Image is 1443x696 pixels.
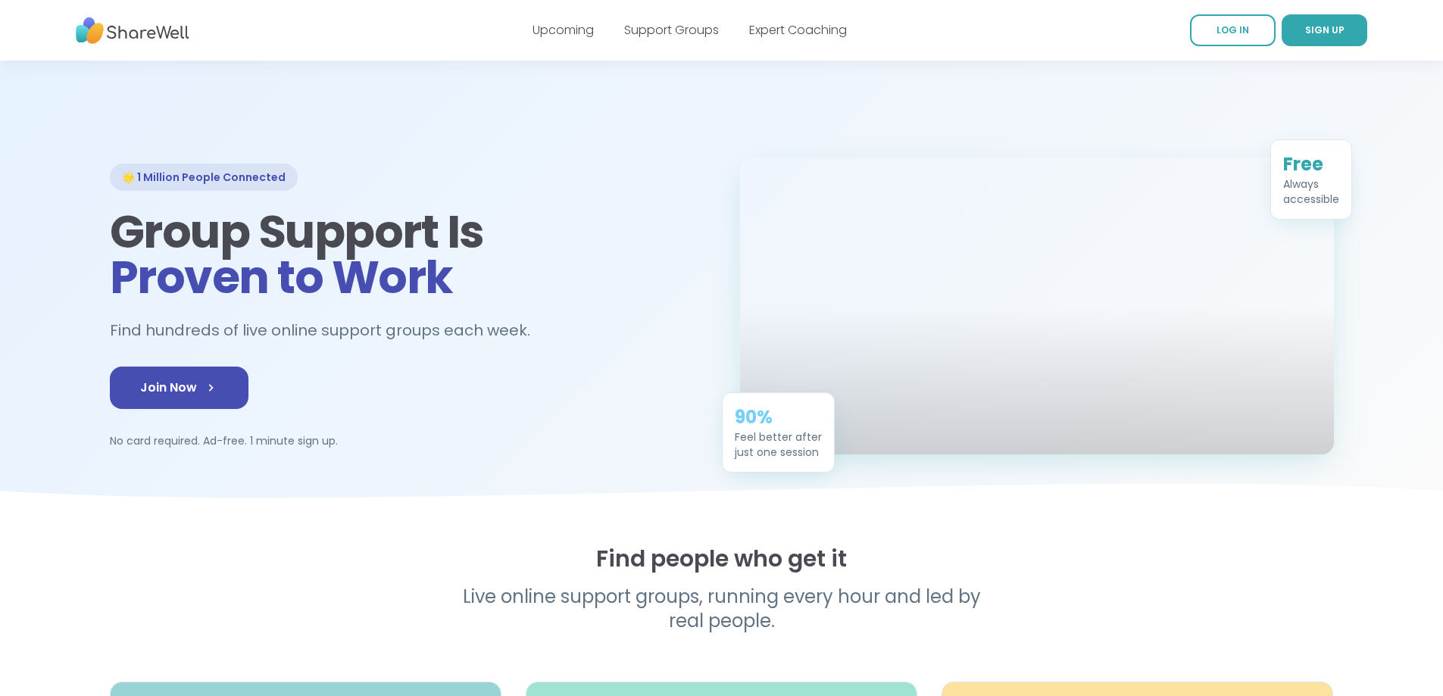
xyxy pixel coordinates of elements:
[110,209,704,300] h1: Group Support Is
[1305,23,1345,36] span: SIGN UP
[140,379,218,397] span: Join Now
[1283,152,1339,176] div: Free
[735,405,822,429] div: 90%
[735,429,822,460] div: Feel better after just one session
[110,318,546,343] h2: Find hundreds of live online support groups each week.
[110,164,298,191] div: 🌟 1 Million People Connected
[1190,14,1276,46] a: LOG IN
[76,10,189,51] img: ShareWell Nav Logo
[749,21,847,39] a: Expert Coaching
[624,21,719,39] a: Support Groups
[533,21,594,39] a: Upcoming
[431,585,1013,633] p: Live online support groups, running every hour and led by real people.
[1283,176,1339,207] div: Always accessible
[110,245,453,309] span: Proven to Work
[1282,14,1367,46] a: SIGN UP
[110,433,704,448] p: No card required. Ad-free. 1 minute sign up.
[1217,23,1249,36] span: LOG IN
[110,367,248,409] a: Join Now
[110,545,1334,573] h2: Find people who get it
